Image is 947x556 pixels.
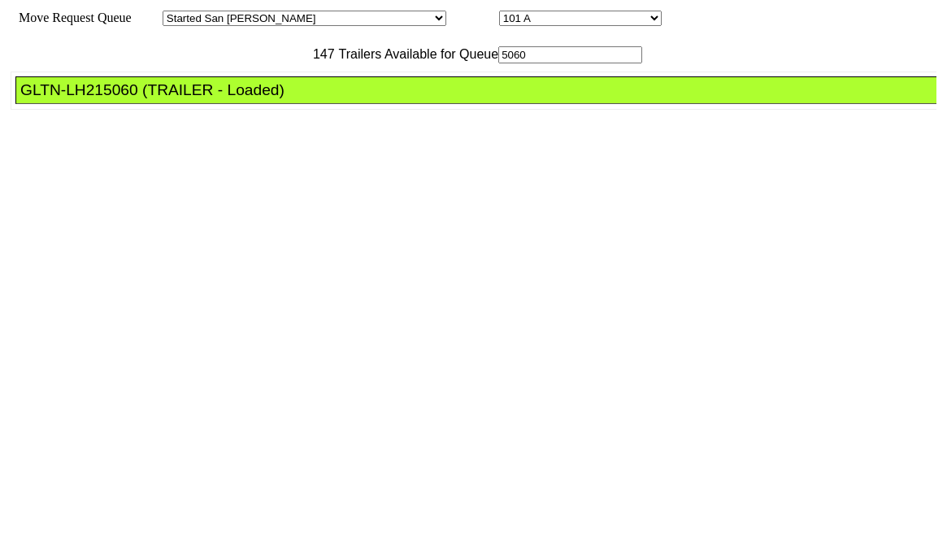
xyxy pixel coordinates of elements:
[450,11,496,24] span: Location
[335,47,499,61] span: Trailers Available for Queue
[11,11,132,24] span: Move Request Queue
[498,46,642,63] input: Filter Available Trailers
[305,47,335,61] span: 147
[20,81,946,99] div: GLTN-LH215060 (TRAILER - Loaded)
[134,11,159,24] span: Area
